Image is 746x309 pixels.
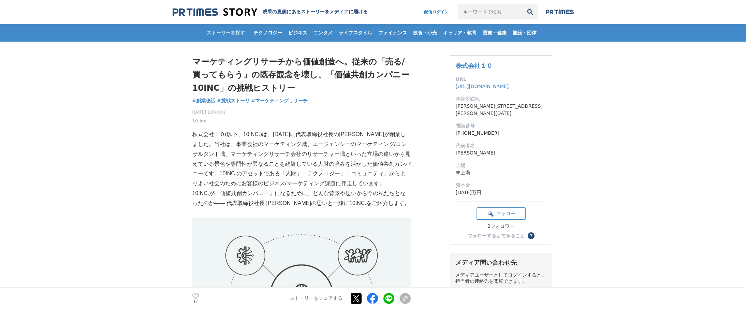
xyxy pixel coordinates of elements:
[410,24,440,42] a: 飲食・小売
[263,9,368,15] h2: 成果の裏側にあるストーリーをメディアに届ける
[376,30,410,36] span: ファイナンス
[173,8,257,17] img: 成果の裏側にあるストーリーをメディアに届ける
[528,232,535,239] button: ？
[192,97,216,104] a: #創業秘話
[510,30,539,36] span: 施設・団体
[480,30,509,36] span: 医療・健康
[410,30,440,36] span: 飲食・小売
[192,189,411,208] p: 10INC.が「価値共創カンパニー」になるために、どんな背景や思いから今の私たちとなったのか—— 代表取締役社長 [PERSON_NAME]の思いと一緒に10INC.をご紹介します。
[455,272,547,284] div: メディアユーザーとしてログインすると、担当者の連絡先を閲覧できます。
[217,97,250,104] a: #挑戦ストーリ
[456,142,546,149] dt: 代表者名
[456,95,546,103] dt: 本社所在地
[458,4,523,19] input: キーワードで検索
[529,233,533,238] span: ？
[336,24,375,42] a: ライフスタイル
[456,169,546,176] dd: 未上場
[251,30,285,36] span: テクノロジー
[440,30,479,36] span: キャリア・教育
[456,182,546,189] dt: 資本金
[456,189,546,196] dd: [DATE]万円
[173,8,368,17] a: 成果の裏側にあるストーリーをメディアに届ける 成果の裏側にあるストーリーをメディアに届ける
[456,122,546,130] dt: 電話番号
[477,223,526,230] div: 2フォロワー
[286,30,310,36] span: ビジネス
[290,295,342,301] p: ストーリーをシェアする
[311,24,335,42] a: エンタメ
[456,149,546,157] dd: [PERSON_NAME]
[376,24,410,42] a: ファイナンス
[251,98,308,104] span: #マーケティングリサーチ
[546,9,574,15] img: prtimes
[251,97,308,104] a: #マーケティングリサーチ
[192,109,226,115] span: [DATE] 11時00分
[192,300,199,303] p: 17
[286,24,310,42] a: ビジネス
[217,98,250,104] span: #挑戦ストーリ
[477,207,526,220] button: フォロー
[192,55,411,94] h1: マーケティングリサーチから価値創造へ。従来の「売る/買ってもらう」の既存観念を壊し、「価値共創カンパニー 10INC」の挑戦ヒストリー
[456,76,546,83] dt: URL
[336,30,375,36] span: ライフスタイル
[455,259,547,267] div: メディア問い合わせ先
[456,162,546,169] dt: 上場
[468,233,525,238] div: フォローするとできること
[456,84,509,89] a: [URL][DOMAIN_NAME]
[192,118,208,124] a: 10 Inc.
[523,4,538,19] button: 検索
[440,24,479,42] a: キャリア・教育
[417,4,455,19] a: 配信ログイン
[192,130,411,189] p: 株式会社１０(以下、10INC.)は、[DATE]に代表取締役社長の[PERSON_NAME]が創業しました。当社は、事業会社のマーケティング職、エージェンシーのマーケティング/コンサルタント職...
[510,24,539,42] a: 施設・団体
[456,62,493,69] a: 株式会社１０
[251,24,285,42] a: テクノロジー
[480,24,509,42] a: 医療・健康
[311,30,335,36] span: エンタメ
[456,103,546,117] dd: [PERSON_NAME][STREET_ADDRESS][PERSON_NAME][DATE]
[456,130,546,137] dd: [PHONE_NUMBER]
[192,98,216,104] span: #創業秘話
